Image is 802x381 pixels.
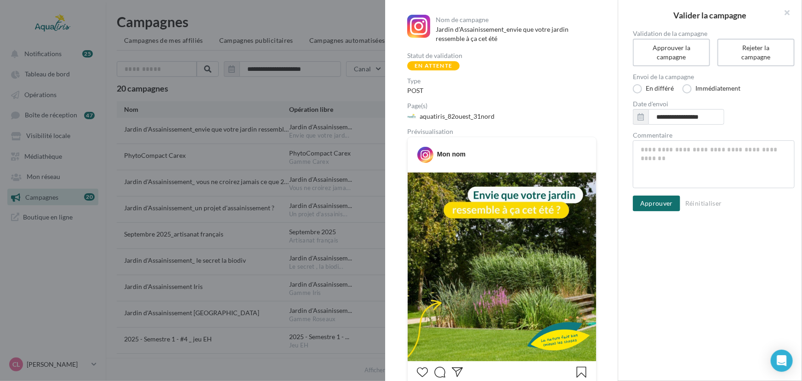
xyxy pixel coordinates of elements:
svg: Enregistrer [576,367,587,378]
div: Mon nom [437,150,466,159]
div: Nom de campagne [436,17,594,23]
label: Date d'envoi [633,101,795,107]
img: 542036153_17842302576570887_8925758477991560126_n.jpg [407,112,416,121]
label: Envoi de la campagne [633,74,795,80]
svg: J’aime [417,367,428,378]
div: Type [407,78,596,84]
label: Validation de la campagne [633,30,795,37]
button: Réinitialiser [682,198,726,209]
div: aquatiris_82ouest_31nord [420,112,495,121]
div: Statut de validation [407,52,596,59]
div: Page(s) [407,103,603,109]
label: En différé [633,84,674,93]
svg: Commenter [434,367,445,378]
div: Approuver la campagne [644,43,699,62]
div: POST [407,86,596,95]
div: En attente [407,61,460,70]
button: Approuver [633,196,680,211]
div: Open Intercom Messenger [771,350,793,372]
div: Prévisualisation [407,128,596,135]
label: Immédiatement [683,84,740,93]
h2: Valider la campagne [633,11,787,19]
a: aquatiris_82ouest_31nord [407,111,603,121]
div: Rejeter la campagne [728,43,784,62]
svg: Partager la publication [452,367,463,378]
label: Commentaire [633,132,795,139]
div: Jardin d'Assainissement_envie que votre jardin ressemble à ça cet été [436,25,594,43]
